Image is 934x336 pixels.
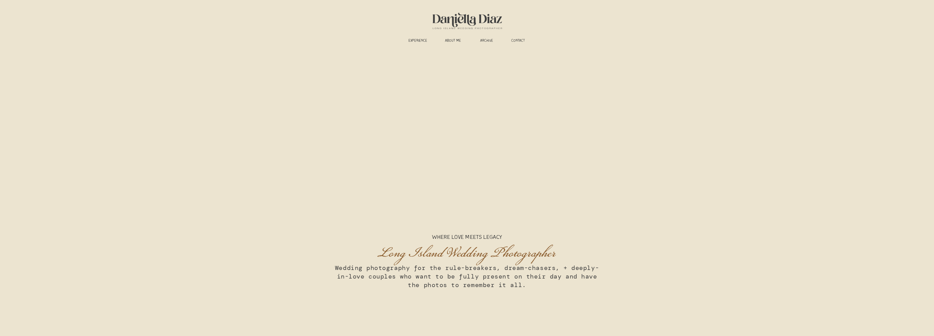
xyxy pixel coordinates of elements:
h1: Long Island Wedding Photographer [336,244,599,259]
a: CONTACT [507,39,529,44]
p: Where Love Meets Legacy [416,234,518,242]
a: ABOUT ME [441,39,466,44]
a: ARCHIVE [476,39,498,44]
a: experience [405,39,431,44]
h3: Wedding photography for the rule-breakers, dream-chasers, + deeply-in-love couples who want to be... [330,264,604,290]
